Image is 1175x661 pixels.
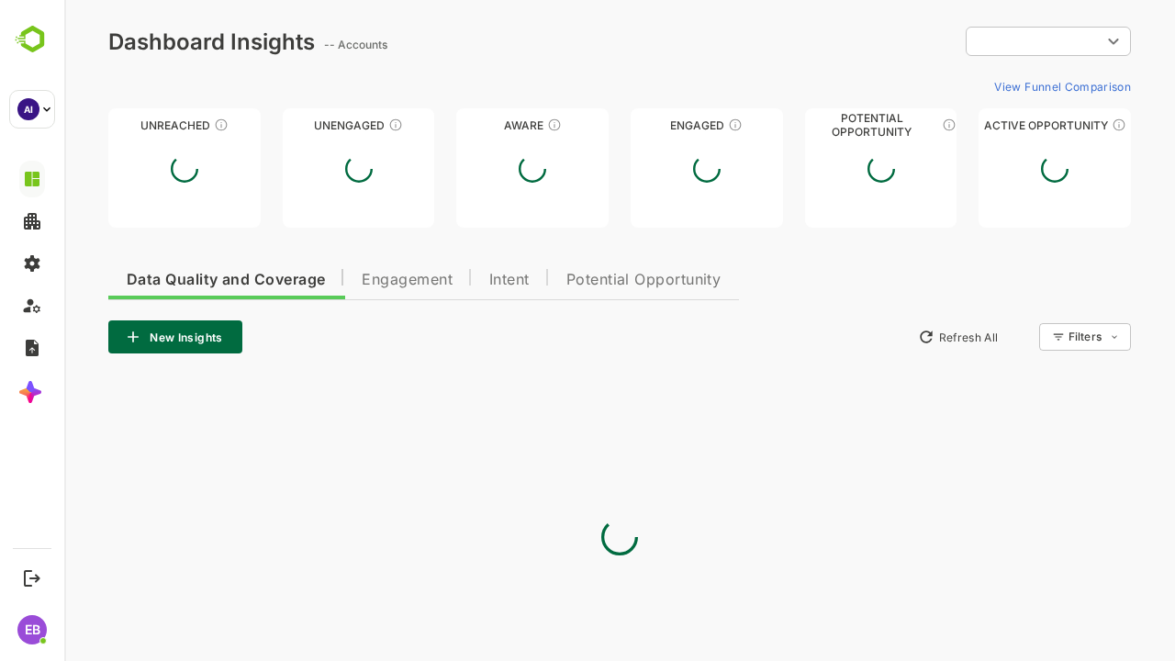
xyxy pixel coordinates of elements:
img: BambooboxLogoMark.f1c84d78b4c51b1a7b5f700c9845e183.svg [9,22,56,57]
span: Intent [425,273,465,287]
div: Potential Opportunity [741,118,893,132]
span: Data Quality and Coverage [62,273,261,287]
button: Refresh All [845,322,942,352]
div: Filters [1004,330,1037,343]
div: These accounts are warm, further nurturing would qualify them to MQAs [664,118,678,132]
button: View Funnel Comparison [923,72,1067,101]
div: These accounts have open opportunities which might be at any of the Sales Stages [1047,118,1062,132]
button: New Insights [44,320,178,353]
div: Active Opportunity [914,118,1067,132]
div: Engaged [566,118,719,132]
div: Filters [1002,320,1067,353]
span: Engagement [297,273,388,287]
span: Potential Opportunity [502,273,657,287]
div: These accounts have not shown enough engagement and need nurturing [324,118,339,132]
div: Dashboard Insights [44,28,251,55]
div: Unengaged [218,118,371,132]
div: Aware [392,118,544,132]
div: ​ [901,25,1067,58]
button: Logout [19,566,44,590]
div: Unreached [44,118,196,132]
ag: -- Accounts [260,38,329,51]
div: These accounts have not been engaged with for a defined time period [150,118,164,132]
div: AI [17,98,39,120]
div: These accounts are MQAs and can be passed on to Inside Sales [878,118,892,132]
div: These accounts have just entered the buying cycle and need further nurturing [483,118,498,132]
div: EB [17,615,47,644]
